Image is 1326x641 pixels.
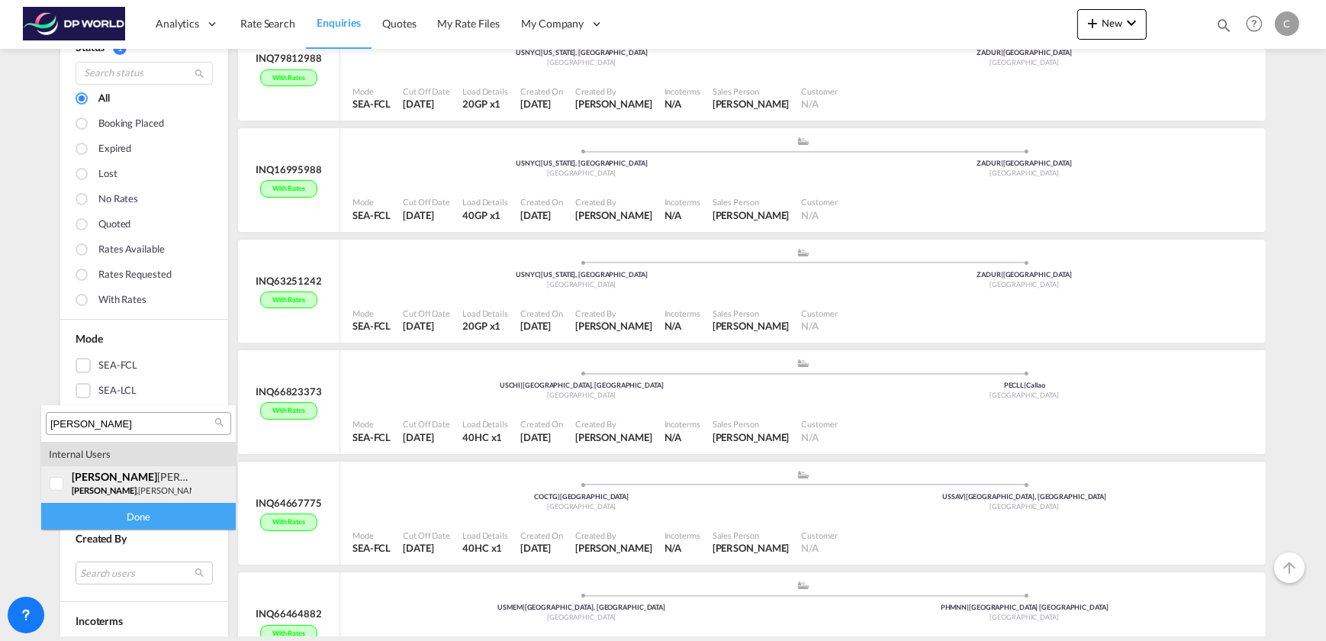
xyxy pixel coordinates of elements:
span: [PERSON_NAME] [72,485,137,495]
input: Search users [50,417,214,431]
div: Done [41,503,236,530]
div: internal users [41,442,236,466]
div: <span class="highlightedText">carlos</span> Garcia [72,470,191,483]
md-icon: icon-magnify [214,417,225,428]
span: [PERSON_NAME] [72,470,157,483]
